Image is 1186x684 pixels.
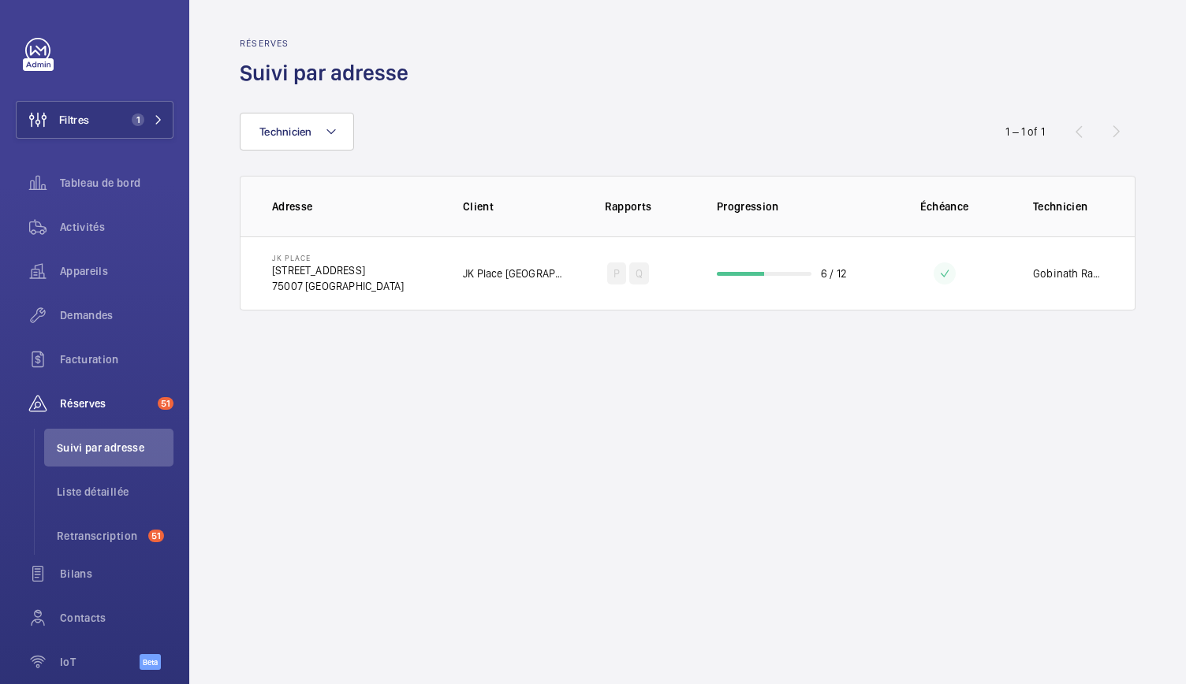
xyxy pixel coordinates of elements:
[158,397,173,410] span: 51
[240,113,354,151] button: Technicien
[60,566,173,582] span: Bilans
[272,253,404,262] p: JK PLACE
[60,263,173,279] span: Appareils
[259,125,312,138] span: Technicien
[892,199,997,214] p: Échéance
[60,396,151,411] span: Réserves
[60,307,173,323] span: Demandes
[57,484,173,500] span: Liste détaillée
[16,101,173,139] button: Filtres1
[272,278,404,294] p: 75007 [GEOGRAPHIC_DATA]
[463,199,565,214] p: Client
[1033,199,1103,214] p: Technicien
[57,528,142,544] span: Retranscription
[821,266,847,281] p: 6 / 12
[576,199,681,214] p: Rapports
[132,113,144,126] span: 1
[60,219,173,235] span: Activités
[629,262,649,284] div: Q
[140,654,161,670] span: Beta
[148,530,164,542] span: 51
[1033,266,1103,281] p: Gobinath Rattinam
[1005,124,1045,139] div: 1 – 1 of 1
[240,38,418,49] h2: Réserves
[60,654,140,670] span: IoT
[240,58,418,87] h1: Suivi par adresse
[607,262,626,284] div: P
[60,610,173,626] span: Contacts
[463,266,565,281] p: JK Place [GEOGRAPHIC_DATA]
[60,175,173,191] span: Tableau de bord
[272,262,404,278] p: [STREET_ADDRESS]
[60,351,173,367] span: Facturation
[57,440,173,455] span: Suivi par adresse
[717,199,881,214] p: Progression
[272,199,438,214] p: Adresse
[59,112,89,128] span: Filtres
